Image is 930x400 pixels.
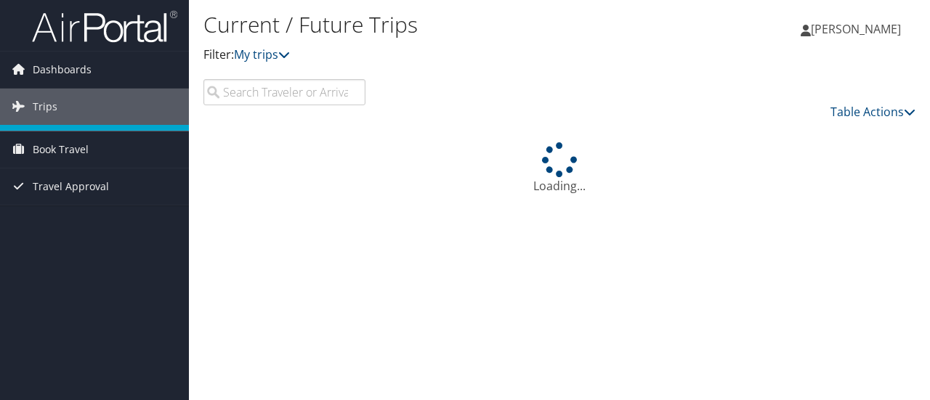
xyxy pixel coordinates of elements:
[33,131,89,168] span: Book Travel
[830,104,915,120] a: Table Actions
[33,89,57,125] span: Trips
[801,7,915,51] a: [PERSON_NAME]
[234,46,290,62] a: My trips
[203,142,915,195] div: Loading...
[32,9,177,44] img: airportal-logo.png
[33,52,92,88] span: Dashboards
[33,168,109,205] span: Travel Approval
[811,21,901,37] span: [PERSON_NAME]
[203,9,678,40] h1: Current / Future Trips
[203,46,678,65] p: Filter:
[203,79,365,105] input: Search Traveler or Arrival City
